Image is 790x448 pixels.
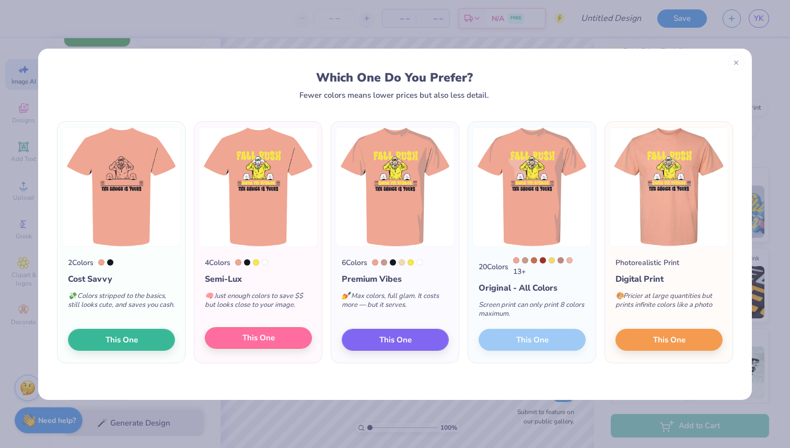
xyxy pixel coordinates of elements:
[107,259,113,266] div: Black 6 C
[549,257,555,263] div: 127 C
[244,259,250,266] div: Black 6 C
[609,127,728,247] img: Photorealistic preview
[335,127,455,247] img: 6 color option
[379,334,412,346] span: This One
[372,259,378,266] div: 487 C
[68,285,175,320] div: Colors stripped to the basics, still looks cute, and saves you cash.
[68,273,175,285] div: Cost Savvy
[62,127,181,247] img: 2 color option
[390,259,396,266] div: Black 6 C
[199,127,318,247] img: 4 color option
[342,285,449,320] div: Max colors, full glam. It costs more — but it serves.
[342,257,367,268] div: 6 Colors
[399,259,405,266] div: 7506 C
[205,285,312,320] div: Just enough colors to save $$ but looks close to your image.
[205,291,213,301] span: 🧠
[408,259,414,266] div: 101 C
[615,257,679,268] div: Photorealistic Print
[479,282,586,294] div: Original - All Colors
[205,327,312,349] button: This One
[68,291,76,301] span: 💸
[531,257,537,263] div: 7618 C
[205,273,312,285] div: Semi-Lux
[242,332,275,344] span: This One
[472,127,591,247] img: 20 color option
[540,257,546,263] div: 484 C
[98,259,104,266] div: 487 C
[479,294,586,329] div: Screen print can only print 8 colors maximum.
[513,257,519,263] div: 487 C
[68,257,94,268] div: 2 Colors
[615,291,624,301] span: 🎨
[381,259,387,266] div: 7612 C
[253,259,259,266] div: 101 C
[513,257,586,277] div: 13 +
[615,329,723,351] button: This One
[342,273,449,285] div: Premium Vibes
[235,259,241,266] div: 487 C
[68,329,175,351] button: This One
[342,329,449,351] button: This One
[615,285,723,320] div: Pricier at large quantities but prints infinite colors like a photo
[522,257,528,263] div: 7612 C
[262,259,268,266] div: White
[615,273,723,285] div: Digital Print
[566,257,573,263] div: 488 C
[653,334,686,346] span: This One
[479,261,508,272] div: 20 Colors
[342,291,350,301] span: 💅
[205,257,230,268] div: 4 Colors
[106,334,138,346] span: This One
[557,257,564,263] div: 7613 C
[67,71,723,85] div: Which One Do You Prefer?
[299,91,489,99] div: Fewer colors means lower prices but also less detail.
[416,259,423,266] div: White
